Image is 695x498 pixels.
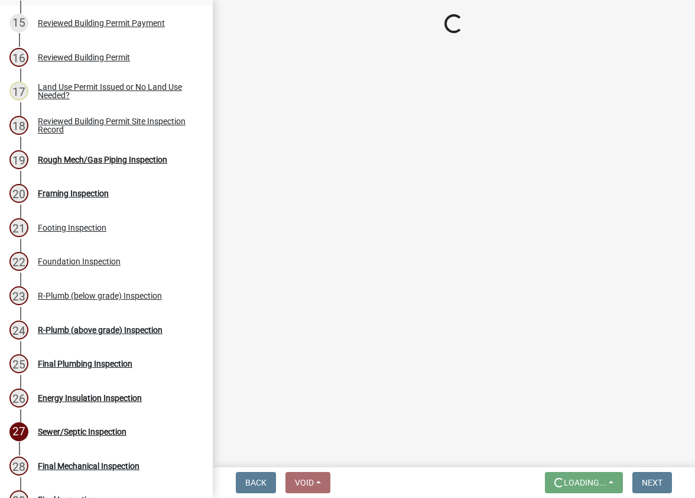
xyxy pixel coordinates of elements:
span: Loading... [564,478,606,487]
div: R-Plumb (above grade) Inspection [38,326,163,334]
div: Sewer/Septic Inspection [38,428,126,436]
div: Energy Insulation Inspection [38,394,142,402]
div: 17 [9,82,28,101]
div: 24 [9,321,28,339]
div: Framing Inspection [38,189,109,198]
div: 27 [9,422,28,441]
div: Rough Mech/Gas Piping Inspection [38,156,167,164]
span: Back [245,478,267,487]
div: Land Use Permit Issued or No Land Use Needed? [38,83,194,99]
div: 26 [9,389,28,408]
div: Final Plumbing Inspection [38,360,132,368]
div: 16 [9,48,28,67]
button: Back [236,472,276,493]
div: R-Plumb (below grade) Inspection [38,292,162,300]
button: Loading... [545,472,623,493]
div: Reviewed Building Permit [38,53,130,62]
div: Reviewed Building Permit Payment [38,19,165,27]
div: 28 [9,457,28,476]
div: 23 [9,286,28,305]
button: Void [285,472,330,493]
div: 15 [9,14,28,33]
span: Next [642,478,662,487]
div: Footing Inspection [38,224,106,232]
div: Final Mechanical Inspection [38,462,139,470]
div: 25 [9,354,28,373]
div: 19 [9,150,28,169]
button: Next [632,472,672,493]
div: 20 [9,184,28,203]
div: 21 [9,218,28,237]
div: 22 [9,252,28,271]
div: Reviewed Building Permit Site Inspection Record [38,117,194,134]
div: 18 [9,116,28,135]
span: Void [295,478,314,487]
div: Foundation Inspection [38,257,121,266]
